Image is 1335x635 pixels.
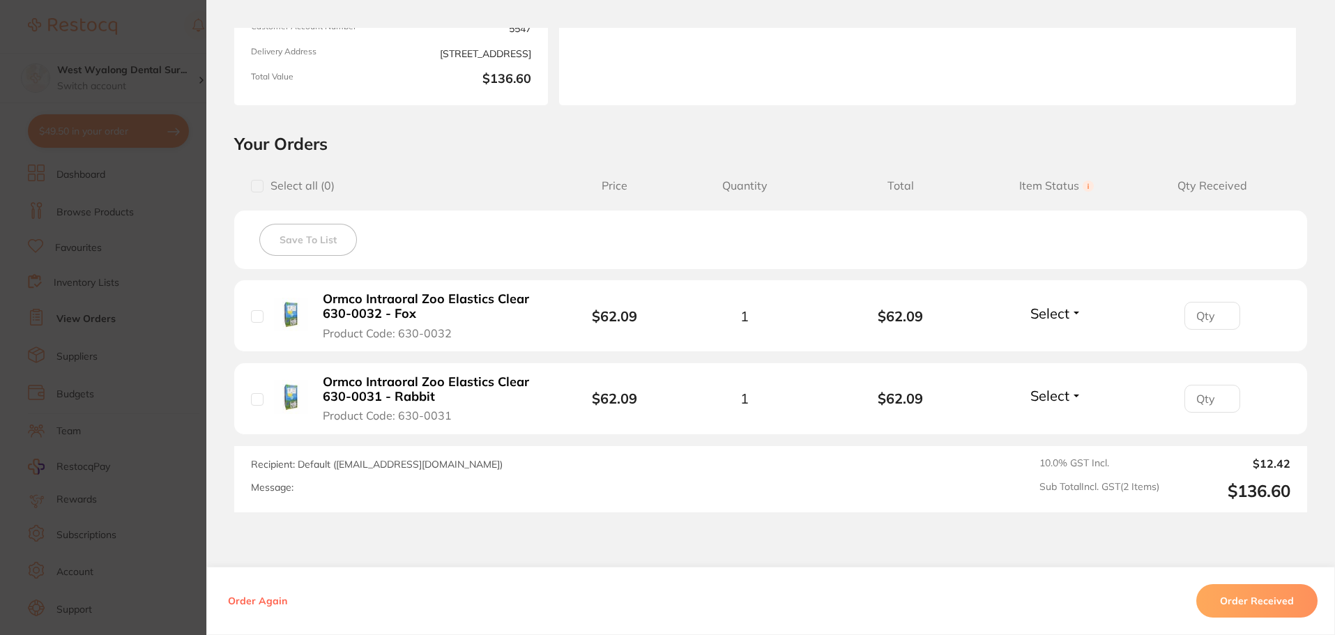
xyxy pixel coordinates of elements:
span: 1 [740,390,749,406]
span: Recipient: Default ( [EMAIL_ADDRESS][DOMAIN_NAME] ) [251,458,503,470]
button: Select [1026,387,1086,404]
span: Total [823,179,979,192]
span: Product Code: 630-0032 [323,327,452,339]
button: Order Received [1196,584,1318,618]
b: $62.09 [823,308,979,324]
label: Message: [251,482,293,494]
img: Ormco Intraoral Zoo Elastics Clear 630-0031 - Rabbit [274,380,308,414]
output: $12.42 [1170,457,1290,470]
b: $62.09 [823,390,979,406]
button: Save To List [259,224,357,256]
span: Select [1030,387,1069,404]
output: $136.60 [1170,481,1290,501]
span: Quantity [666,179,823,192]
span: 1 [740,308,749,324]
input: Qty [1184,385,1240,413]
span: [STREET_ADDRESS] [397,47,531,61]
span: 10.0 % GST Incl. [1039,457,1159,470]
span: Select [1030,305,1069,322]
span: Sub Total Incl. GST ( 2 Items) [1039,481,1159,501]
button: Order Again [224,595,291,607]
span: Select all ( 0 ) [264,179,335,192]
img: Ormco Intraoral Zoo Elastics Clear 630-0032 - Fox [274,298,308,332]
input: Qty [1184,302,1240,330]
span: Product Code: 630-0031 [323,409,452,422]
span: Price [563,179,666,192]
b: Ormco Intraoral Zoo Elastics Clear 630-0031 - Rabbit [323,375,538,404]
span: Total Value [251,72,386,89]
b: $62.09 [592,390,637,407]
button: Ormco Intraoral Zoo Elastics Clear 630-0031 - Rabbit Product Code: 630-0031 [319,374,542,423]
b: $62.09 [592,307,637,325]
span: Item Status [979,179,1135,192]
b: $136.60 [397,72,531,89]
button: Ormco Intraoral Zoo Elastics Clear 630-0032 - Fox Product Code: 630-0032 [319,291,542,340]
b: Ormco Intraoral Zoo Elastics Clear 630-0032 - Fox [323,292,538,321]
span: Delivery Address [251,47,386,61]
button: Select [1026,305,1086,322]
h2: Your Orders [234,133,1307,154]
span: Customer Account Number [251,22,386,36]
span: Qty Received [1134,179,1290,192]
span: 5547 [397,22,531,36]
